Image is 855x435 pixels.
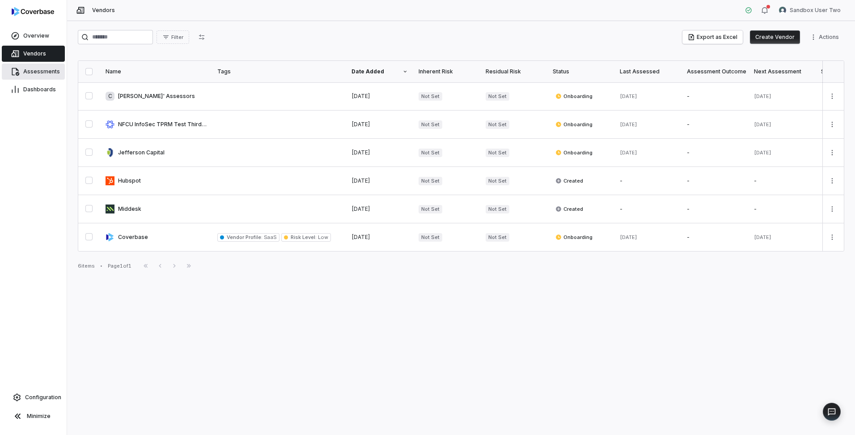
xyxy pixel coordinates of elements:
span: Vendors [23,50,46,57]
span: Not Set [419,149,442,157]
span: Not Set [486,92,509,101]
td: - [614,195,681,223]
span: [DATE] [351,149,370,156]
td: - [681,111,749,139]
a: Dashboards [2,81,65,98]
span: Not Set [486,233,509,242]
span: Not Set [419,177,442,185]
button: More actions [825,118,839,131]
span: Not Set [419,233,442,242]
span: Onboarding [555,121,593,128]
div: Name [106,68,207,75]
span: Assessments [23,68,60,75]
span: [DATE] [351,93,370,99]
img: Sandbox User Two avatar [779,7,786,14]
button: More actions [825,202,839,216]
span: Low [317,234,328,240]
button: Create Vendor [750,30,800,44]
span: Not Set [419,120,442,129]
span: [DATE] [754,234,771,240]
span: [DATE] [754,149,771,156]
span: [DATE] [754,121,771,128]
span: [DATE] [351,234,370,240]
span: Filter [171,34,183,41]
td: - [614,167,681,195]
div: Assessment Outcome [687,68,743,75]
td: - [681,82,749,111]
span: Onboarding [555,234,593,241]
span: Not Set [486,205,509,213]
span: [DATE] [620,149,637,156]
a: Overview [2,28,65,44]
span: Minimize [27,413,51,420]
td: - [749,167,816,195]
button: More actions [825,174,839,188]
span: Not Set [486,120,509,129]
a: Vendors [2,46,65,62]
span: Risk Level : [291,234,317,240]
span: SaaS [262,234,276,240]
span: [DATE] [620,234,637,240]
span: Vendor Profile : [227,234,262,240]
span: Not Set [486,177,509,185]
div: Residual Risk [486,68,542,75]
span: Onboarding [555,93,593,100]
span: Sandbox User Two [790,7,841,14]
div: Page 1 of 1 [108,263,131,269]
div: 6 items [78,263,95,269]
span: [DATE] [620,121,637,128]
button: Export as Excel [682,30,743,44]
span: Not Set [486,149,509,157]
span: [DATE] [620,93,637,99]
span: [DATE] [351,177,370,184]
span: Dashboards [23,86,56,93]
span: Created [555,205,583,213]
button: Sandbox User Two avatarSandbox User Two [774,4,846,17]
a: Configuration [4,389,63,405]
button: Minimize [4,407,63,425]
td: - [681,223,749,252]
span: Vendors [92,7,115,14]
button: More actions [825,146,839,159]
span: [DATE] [754,93,771,99]
td: - [681,167,749,195]
div: Tags [217,68,341,75]
span: Overview [23,32,49,39]
span: Configuration [25,394,61,401]
span: Created [555,177,583,184]
span: [DATE] [351,205,370,212]
div: Next Assessment [754,68,810,75]
td: - [749,195,816,223]
div: Status [553,68,609,75]
span: Not Set [419,205,442,213]
button: Filter [157,30,189,44]
div: Inherent Risk [419,68,475,75]
button: More actions [825,90,839,103]
div: Date Added [351,68,408,75]
div: • [100,263,102,269]
span: Not Set [419,92,442,101]
span: [DATE] [351,121,370,128]
button: More actions [807,30,844,44]
button: More actions [825,230,839,244]
span: Onboarding [555,149,593,156]
td: - [681,195,749,223]
div: Last Assessed [620,68,676,75]
a: Assessments [2,64,65,80]
td: - [681,139,749,167]
img: Coverbase logo [12,7,54,16]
